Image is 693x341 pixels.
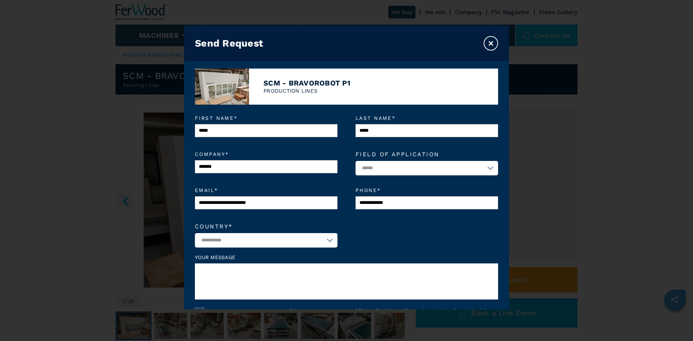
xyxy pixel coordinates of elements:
p: PRODUCTION LINES [263,87,350,95]
em: Phone [356,188,498,193]
em: Last name [356,115,498,121]
img: image [195,69,249,105]
em: Company [195,152,337,157]
em: Email [195,188,337,193]
input: Company* [195,160,337,173]
input: Email* [195,196,337,209]
input: First name* [195,124,337,137]
h4: SCM - BRAVOROBOT P1 [263,79,350,87]
button: × [484,36,498,51]
label: Country [195,224,337,229]
h3: Send Request [195,38,263,49]
input: Last name* [356,124,498,137]
label: Field of application [356,152,498,157]
em: First name [195,115,337,121]
input: Phone* [356,196,498,209]
label: Your message [195,255,498,260]
label: Pursuant to art. 13, par. 3, of Leg. Decree no. 196 of [DATE], data collected with this form shal... [204,308,498,337]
